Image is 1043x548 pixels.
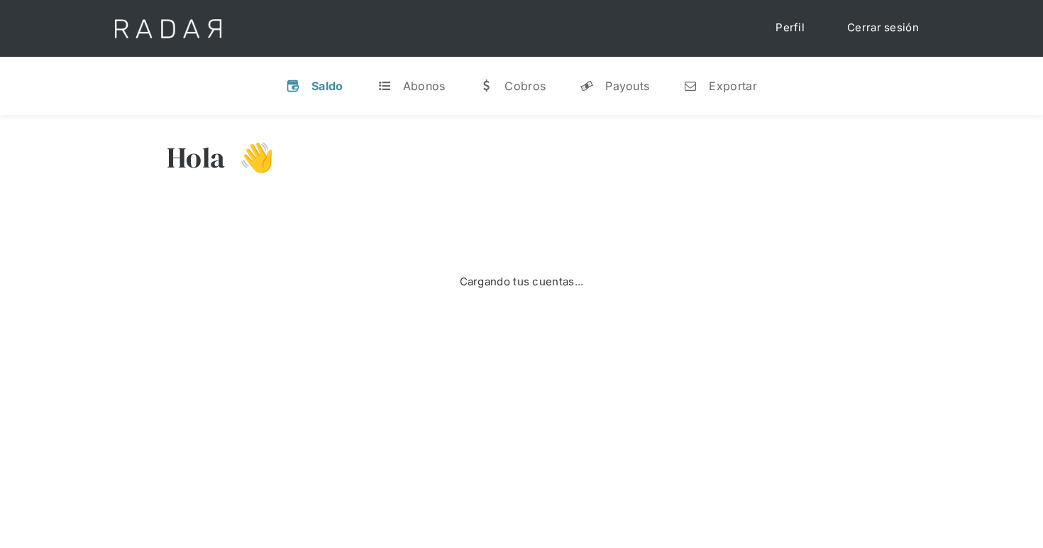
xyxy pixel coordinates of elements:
[460,274,584,290] div: Cargando tus cuentas...
[225,140,275,175] h3: 👋
[605,79,649,93] div: Payouts
[403,79,446,93] div: Abonos
[683,79,697,93] div: n
[580,79,594,93] div: y
[286,79,300,93] div: v
[377,79,392,93] div: t
[167,140,225,175] h3: Hola
[504,79,546,93] div: Cobros
[761,14,819,42] a: Perfil
[709,79,756,93] div: Exportar
[311,79,343,93] div: Saldo
[479,79,493,93] div: w
[833,14,933,42] a: Cerrar sesión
